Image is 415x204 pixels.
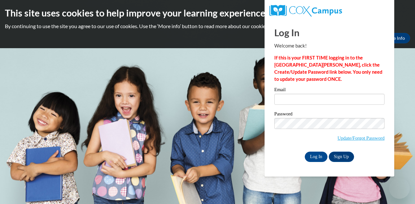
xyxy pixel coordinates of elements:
a: Update/Forgot Password [338,135,385,141]
h2: This site uses cookies to help improve your learning experience. [5,6,410,19]
label: Password [274,112,385,118]
p: By continuing to use the site you agree to our use of cookies. Use the ‘More info’ button to read... [5,23,410,30]
img: COX Campus [269,5,342,16]
iframe: Button to launch messaging window [389,178,410,199]
a: More Info [380,33,410,43]
h1: Log In [274,26,385,39]
p: Welcome back! [274,42,385,49]
a: Sign Up [329,152,354,162]
input: Log In [305,152,327,162]
label: Email [274,87,385,94]
strong: If this is your FIRST TIME logging in to the [GEOGRAPHIC_DATA][PERSON_NAME], click the Create/Upd... [274,55,382,82]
